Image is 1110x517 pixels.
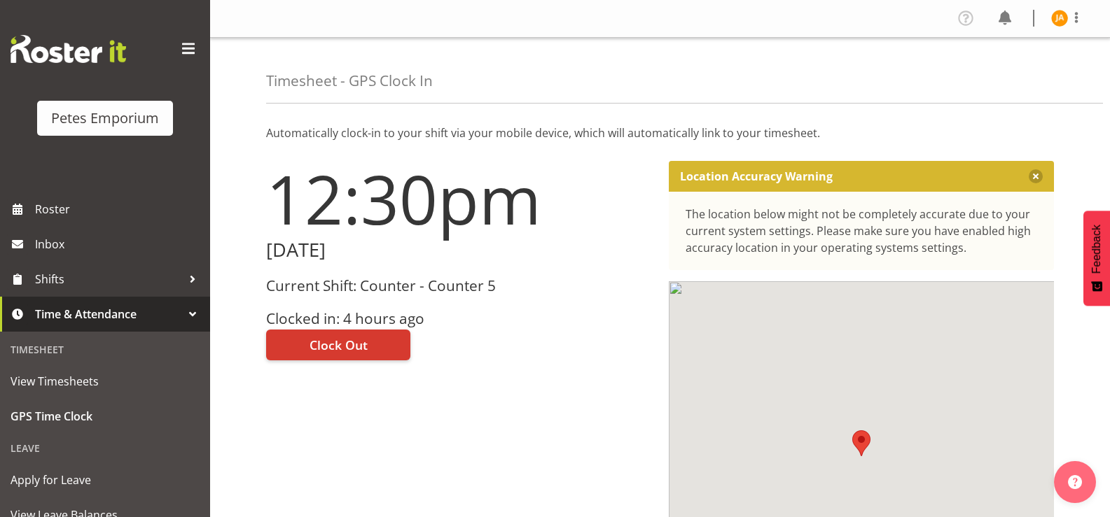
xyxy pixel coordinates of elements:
[11,406,200,427] span: GPS Time Clock
[1090,225,1103,274] span: Feedback
[4,434,207,462] div: Leave
[1029,169,1043,183] button: Close message
[35,234,203,255] span: Inbox
[1051,10,1068,27] img: jeseryl-armstrong10788.jpg
[4,335,207,364] div: Timesheet
[686,206,1038,256] div: The location below might not be completely accurate due to your current system settings. Please m...
[266,73,433,89] h4: Timesheet - GPS Clock In
[266,278,652,294] h3: Current Shift: Counter - Counter 5
[11,469,200,490] span: Apply for Leave
[266,239,652,261] h2: [DATE]
[35,269,182,290] span: Shifts
[4,364,207,399] a: View Timesheets
[310,336,368,354] span: Clock Out
[4,399,207,434] a: GPS Time Clock
[1083,211,1110,306] button: Feedback - Show survey
[266,161,652,236] h1: 12:30pm
[680,169,833,183] p: Location Accuracy Warning
[266,330,410,360] button: Clock Out
[11,371,200,392] span: View Timesheets
[51,108,159,129] div: Petes Emporium
[4,462,207,497] a: Apply for Leave
[266,311,652,327] h3: Clocked in: 4 hours ago
[11,35,126,63] img: Rosterit website logo
[266,125,1054,141] p: Automatically clock-in to your shift via your mobile device, which will automatically link to you...
[1068,475,1082,489] img: help-xxl-2.png
[35,304,182,325] span: Time & Attendance
[35,199,203,220] span: Roster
